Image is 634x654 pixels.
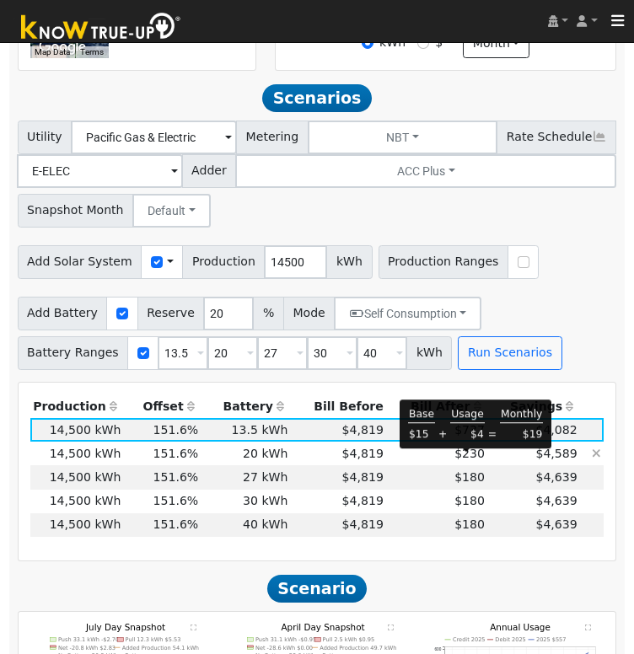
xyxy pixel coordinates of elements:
[191,624,196,630] text: 
[255,636,316,643] text: Push 31.1 kWh -$0.95
[588,652,589,654] circle: onclick=""
[342,447,384,460] span: $4,819
[30,442,124,465] td: 14,500 kWh
[500,426,543,443] td: $19
[253,297,283,330] span: %
[85,622,165,632] text: July Day Snapshot
[342,470,384,484] span: $4,819
[308,121,498,154] button: NBT
[201,442,291,465] td: 20 kWh
[18,194,134,228] span: Snapshot Month
[535,447,577,460] span: $4,589
[153,423,199,437] span: 151.6%
[342,494,384,507] span: $4,819
[201,418,291,442] td: 13.5 kWh
[267,575,367,602] span: Scenario
[535,517,577,531] span: $4,639
[342,517,384,531] span: $4,819
[500,405,543,423] td: Monthly
[17,154,183,188] input: Select a Rate Schedule
[236,121,309,154] span: Metering
[30,513,124,537] td: 14,500 kWh
[262,84,371,111] span: Scenarios
[18,121,73,154] span: Utility
[408,405,435,423] td: Base
[497,121,616,154] span: Rate Schedule
[255,645,313,651] text: Net -28.6 kWh $0.00
[30,490,124,513] td: 14,500 kWh
[362,37,373,49] input: kWh
[535,494,577,507] span: $4,639
[291,394,386,418] th: Bill Before
[454,517,485,531] span: $180
[30,465,124,489] td: 14,500 kWh
[58,645,116,651] text: Net -20.8 kWh $2.83
[320,645,397,651] text: Added Production 49.7 kWh
[153,447,199,460] span: 151.6%
[585,624,591,630] text: 
[182,245,265,279] span: Production
[201,465,291,489] td: 27 kWh
[450,405,484,423] td: Usage
[490,622,551,632] text: Annual Usage
[122,645,200,651] text: Added Production 54.1 kWh
[153,517,199,531] span: 151.6%
[13,9,190,47] img: Know True-Up
[80,47,104,56] a: Terms (opens in new tab)
[201,490,291,513] td: 30 kWh
[438,426,448,443] td: +
[417,37,429,49] input: $
[495,636,526,643] text: Debit 2025
[536,636,567,643] text: 2025 $557
[334,297,481,330] button: Self Consumption
[487,426,497,443] td: =
[18,297,108,330] span: Add Battery
[453,636,486,643] text: Credit 2025
[58,636,119,643] text: Push 33.1 kWh -$2.70
[30,418,124,442] td: 14,500 kWh
[201,513,291,537] td: 40 kWh
[434,647,441,651] text: 600
[454,447,485,460] span: $230
[535,423,577,437] span: $4,082
[379,34,406,51] label: kWh
[450,426,484,443] td: $4
[124,394,201,418] th: Offset
[137,297,205,330] span: Reserve
[126,636,181,643] text: Pull 12.3 kWh $5.53
[18,245,142,279] span: Add Solar System
[326,245,372,279] span: kWh
[379,245,508,279] span: Production Ranges
[388,624,394,630] text: 
[30,394,124,418] th: Production
[454,470,485,484] span: $180
[435,34,443,51] label: $
[201,394,291,418] th: Battery
[406,336,452,370] span: kWh
[592,447,601,460] a: Hide scenario
[463,29,529,58] button: month
[281,622,364,632] text: April Day Snapshot
[342,423,384,437] span: $4,819
[323,636,375,643] text: Pull 2.5 kWh $0.95
[71,121,237,154] input: Select a Utility
[535,470,577,484] span: $4,639
[408,426,435,443] td: $15
[454,494,485,507] span: $180
[235,154,616,188] button: ACC Plus
[386,394,487,418] th: Bill After
[458,336,561,370] button: Run Scenarios
[602,9,634,33] button: Toggle navigation
[18,336,129,370] span: Battery Ranges
[132,194,211,228] button: Default
[182,154,237,188] span: Adder
[153,494,199,507] span: 151.6%
[283,297,335,330] span: Mode
[153,470,199,484] span: 151.6%
[35,46,70,58] button: Map Data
